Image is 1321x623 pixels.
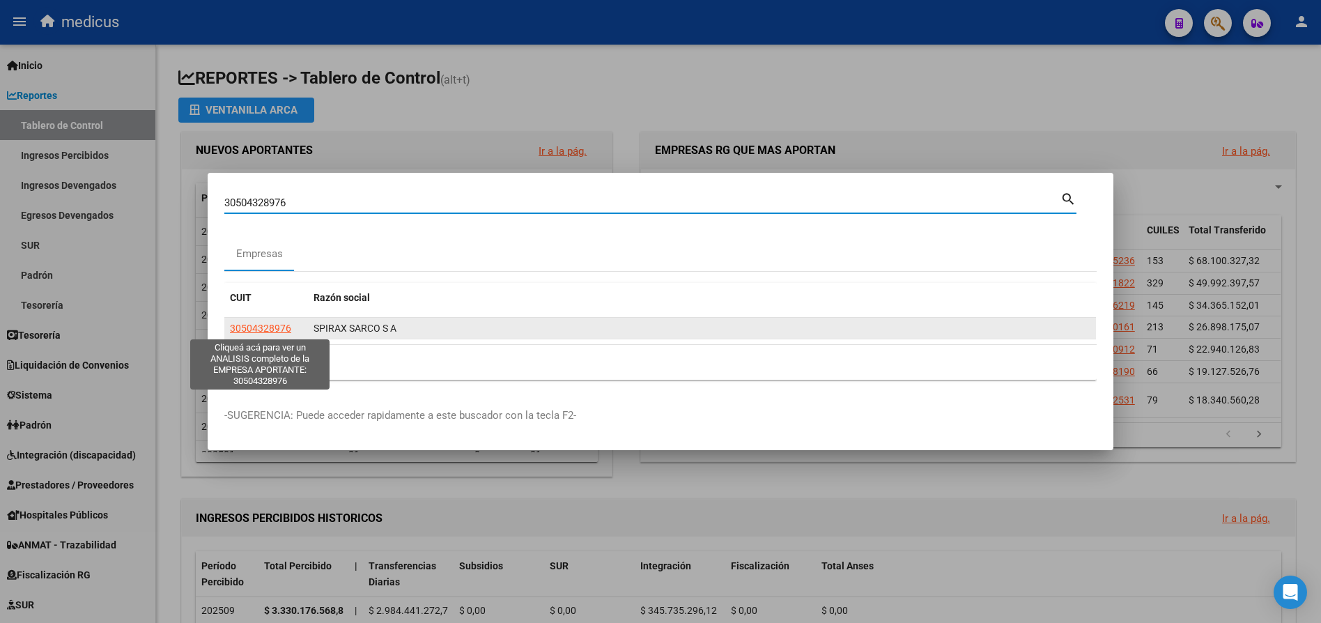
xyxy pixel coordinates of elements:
[230,323,291,334] span: 30504328976
[1274,576,1307,609] div: Open Intercom Messenger
[224,408,1097,424] p: -SUGERENCIA: Puede acceder rapidamente a este buscador con la tecla F2-
[314,323,396,334] span: SPIRAX SARCO S A
[236,246,283,262] div: Empresas
[1060,190,1076,206] mat-icon: search
[224,345,1097,380] div: 1 total
[314,292,370,303] span: Razón social
[230,292,252,303] span: CUIT
[308,283,1096,313] datatable-header-cell: Razón social
[224,283,308,313] datatable-header-cell: CUIT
